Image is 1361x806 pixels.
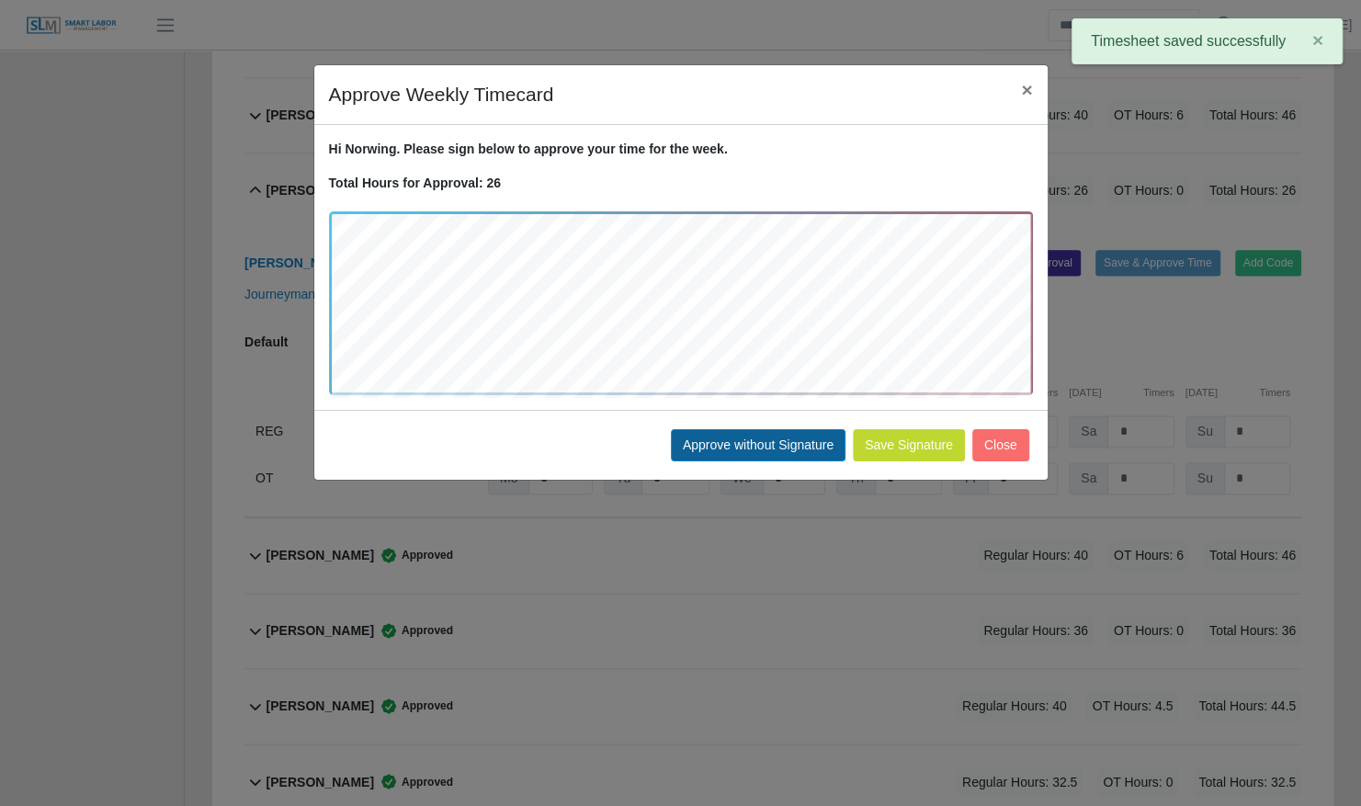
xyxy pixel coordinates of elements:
button: Approve without Signature [671,429,845,461]
button: Close [1006,65,1047,114]
button: Close [972,429,1029,461]
strong: Hi Norwing. Please sign below to approve your time for the week. [329,142,728,156]
span: × [1021,79,1032,100]
strong: Total Hours for Approval: 26 [329,176,501,190]
div: Timesheet saved successfully [1072,18,1343,64]
button: Save Signature [853,429,965,461]
h4: Approve Weekly Timecard [329,80,554,109]
span: × [1312,29,1323,51]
